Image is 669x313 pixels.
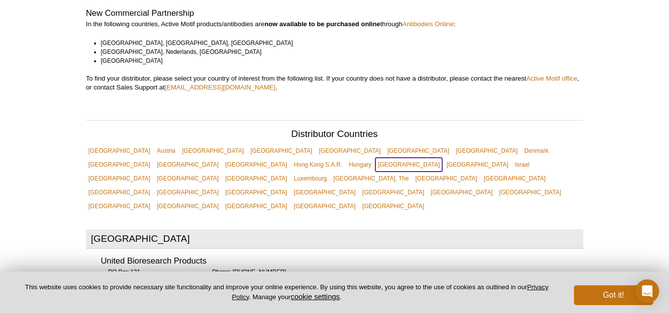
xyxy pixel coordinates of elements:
[86,185,153,199] a: [GEOGRAPHIC_DATA]
[360,199,427,213] a: [GEOGRAPHIC_DATA]
[86,130,583,141] h2: Distributor Countries
[86,229,583,249] h2: [GEOGRAPHIC_DATA]
[86,20,583,29] p: In the following countries, Active Motif products/antibodies are through :
[574,285,653,305] button: Got it!
[331,172,411,185] a: [GEOGRAPHIC_DATA], The
[291,172,329,185] a: Luxembourg
[154,144,178,158] a: Austria
[86,158,153,172] a: [GEOGRAPHIC_DATA]
[223,158,290,172] a: [GEOGRAPHIC_DATA]
[264,20,380,28] strong: now available to be purchased online
[291,185,358,199] a: [GEOGRAPHIC_DATA]
[513,158,532,172] a: Israel
[154,172,221,185] a: [GEOGRAPHIC_DATA]
[154,199,221,213] a: [GEOGRAPHIC_DATA]
[154,158,221,172] a: [GEOGRAPHIC_DATA]
[635,279,659,303] div: Open Intercom Messenger
[385,144,452,158] a: [GEOGRAPHIC_DATA]
[454,144,520,158] a: [GEOGRAPHIC_DATA]
[86,172,153,185] a: [GEOGRAPHIC_DATA]
[481,172,548,185] a: [GEOGRAPHIC_DATA]
[101,257,583,266] h3: United Bioresearch Products
[347,158,374,172] a: Hungary
[522,144,551,158] a: Denmark
[101,39,574,47] li: [GEOGRAPHIC_DATA], [GEOGRAPHIC_DATA], [GEOGRAPHIC_DATA]
[16,283,558,302] p: This website uses cookies to provide necessary site functionality and improve your online experie...
[428,185,495,199] a: [GEOGRAPHIC_DATA]
[413,172,480,185] a: [GEOGRAPHIC_DATA]
[223,172,290,185] a: [GEOGRAPHIC_DATA]
[526,75,577,82] a: Active Motif office
[291,158,345,172] a: Hong Kong S.A.R.
[291,292,340,301] button: cookie settings
[291,199,358,213] a: [GEOGRAPHIC_DATA]
[165,84,276,91] a: [EMAIL_ADDRESS][DOMAIN_NAME]
[403,20,454,28] a: Antibodies Online
[86,144,153,158] a: [GEOGRAPHIC_DATA]
[101,56,574,65] li: [GEOGRAPHIC_DATA]
[223,185,290,199] a: [GEOGRAPHIC_DATA]
[86,74,583,92] p: To find your distributor, please select your country of interest from the following list. If your...
[360,185,427,199] a: [GEOGRAPHIC_DATA]
[154,185,221,199] a: [GEOGRAPHIC_DATA]
[375,158,442,172] a: [GEOGRAPHIC_DATA]
[212,268,583,294] div: Phone: [PHONE_NUMBER]
[223,199,290,213] a: [GEOGRAPHIC_DATA]
[86,9,583,18] h2: New Commercial Partnership
[444,158,511,172] a: [GEOGRAPHIC_DATA]
[101,47,574,56] li: [GEOGRAPHIC_DATA], Nederlands, [GEOGRAPHIC_DATA]
[86,199,153,213] a: [GEOGRAPHIC_DATA]
[316,144,383,158] a: [GEOGRAPHIC_DATA]
[179,144,246,158] a: [GEOGRAPHIC_DATA]
[248,144,315,158] a: [GEOGRAPHIC_DATA]
[101,268,200,294] div: PO Box 121 Glenorie [GEOGRAPHIC_DATA], 2157
[232,283,548,300] a: Privacy Policy
[497,185,564,199] a: [GEOGRAPHIC_DATA]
